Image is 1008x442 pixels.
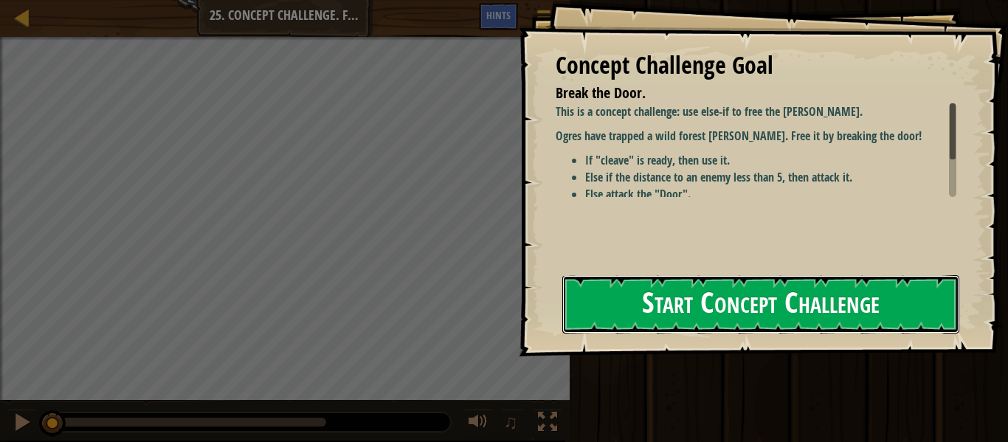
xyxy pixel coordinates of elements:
li: Else if the distance to an enemy less than 5, then attack it. [585,169,956,186]
div: Concept Challenge Goal [556,49,956,83]
button: Ctrl + P: Pause [7,409,37,439]
p: This is a concept challenge: use else-if to free the [PERSON_NAME]. [556,103,956,120]
button: ♫ [500,409,525,439]
button: Start Concept Challenge [562,275,959,334]
span: Hints [486,8,511,22]
span: ♫ [503,411,518,433]
li: If "cleave" is ready, then use it. [585,152,956,169]
button: Adjust volume [463,409,493,439]
button: Toggle fullscreen [533,409,562,439]
li: Else attack the "Door". [585,186,956,203]
span: Break the Door. [556,83,646,103]
li: Break the Door. [537,83,953,104]
p: Ogres have trapped a wild forest [PERSON_NAME]. Free it by breaking the door! [556,128,956,145]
